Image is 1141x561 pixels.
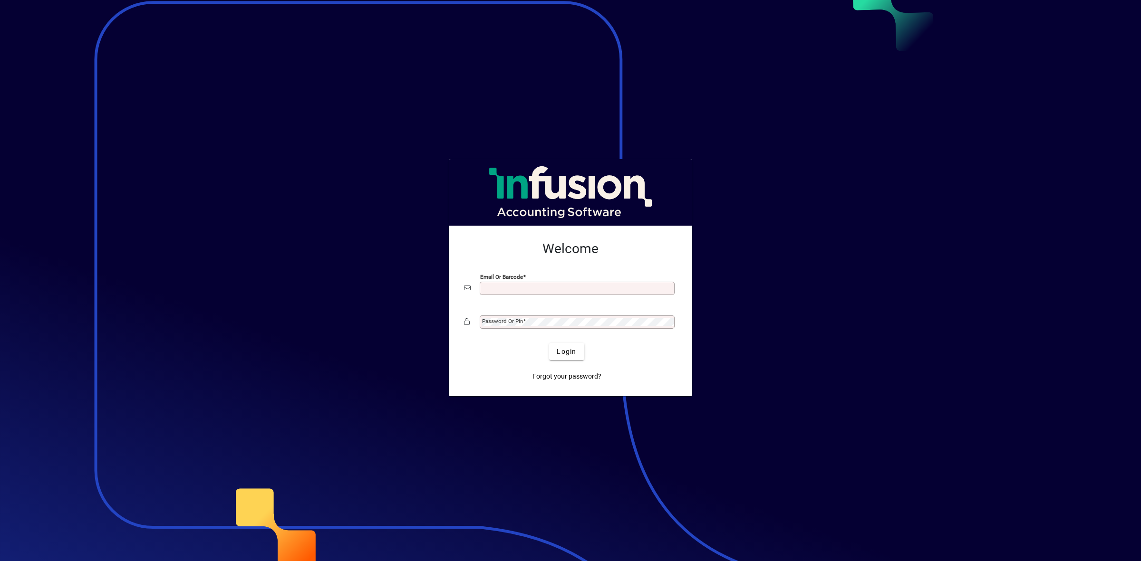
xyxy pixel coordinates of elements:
[464,241,677,257] h2: Welcome
[557,347,576,357] span: Login
[482,318,523,324] mat-label: Password or Pin
[532,371,601,381] span: Forgot your password?
[549,343,584,360] button: Login
[480,274,523,280] mat-label: Email or Barcode
[529,368,605,385] a: Forgot your password?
